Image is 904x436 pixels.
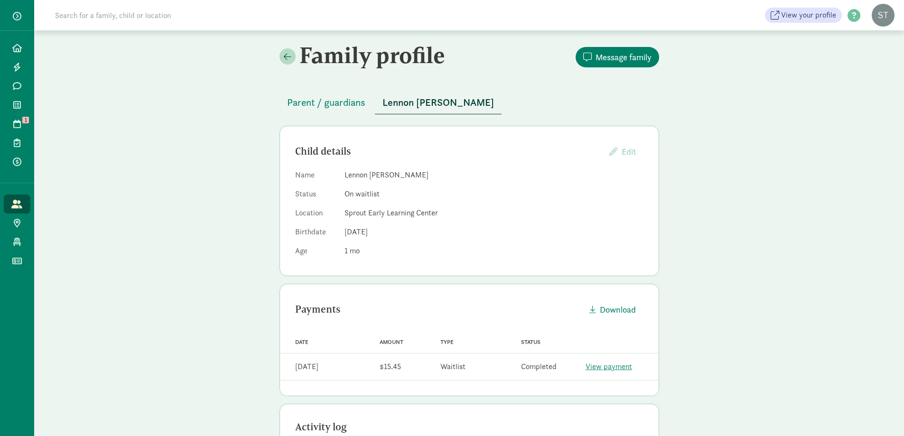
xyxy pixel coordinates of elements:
[582,299,643,320] button: Download
[295,302,582,317] div: Payments
[345,246,360,256] span: 1
[440,361,466,372] div: Waitlist
[295,361,318,372] div: [DATE]
[586,362,632,371] a: View payment
[576,47,659,67] button: Message family
[295,188,337,204] dt: Status
[600,303,636,316] span: Download
[287,95,365,110] span: Parent / guardians
[280,42,467,68] h2: Family profile
[521,339,541,345] span: Status
[295,169,337,185] dt: Name
[440,339,454,345] span: Type
[602,141,643,162] button: Edit
[380,339,403,345] span: Amount
[765,8,842,23] a: View your profile
[345,227,368,237] span: [DATE]
[380,361,401,372] div: $15.45
[375,91,502,114] button: Lennon [PERSON_NAME]
[521,361,557,372] div: Completed
[622,146,636,157] span: Edit
[295,226,337,241] dt: Birthdate
[375,97,502,108] a: Lennon [PERSON_NAME]
[857,390,904,436] iframe: Chat Widget
[49,6,316,25] input: Search for a family, child or location
[295,207,337,223] dt: Location
[280,97,373,108] a: Parent / guardians
[295,339,308,345] span: Date
[345,169,643,181] dd: Lennon [PERSON_NAME]
[781,9,836,21] span: View your profile
[382,95,494,110] span: Lennon [PERSON_NAME]
[345,207,643,219] dd: Sprout Early Learning Center
[295,144,602,159] div: Child details
[295,245,337,260] dt: Age
[295,419,643,435] div: Activity log
[280,91,373,114] button: Parent / guardians
[596,51,652,64] span: Message family
[345,188,643,200] dd: On waitlist
[22,117,29,123] span: 1
[4,114,30,133] a: 1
